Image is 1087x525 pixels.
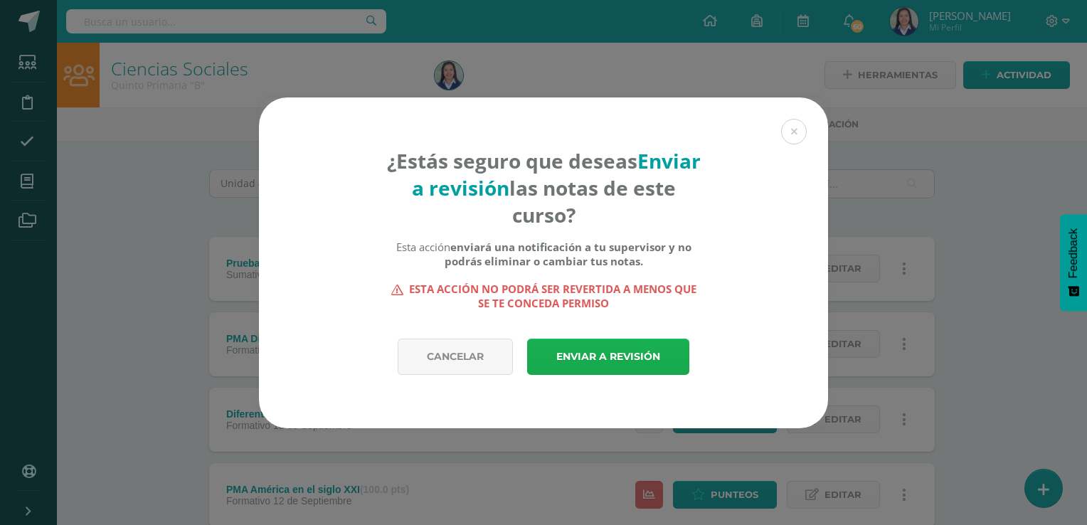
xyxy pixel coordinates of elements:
[412,147,701,201] strong: Enviar a revisión
[386,282,701,310] strong: Esta acción no podrá ser revertida a menos que se te conceda permiso
[1060,214,1087,311] button: Feedback - Mostrar encuesta
[386,240,701,268] div: Esta acción
[781,119,807,144] button: Close (Esc)
[1067,228,1080,278] span: Feedback
[527,339,689,375] a: Enviar a revisión
[398,339,513,375] a: Cancelar
[386,147,701,228] h4: ¿Estás seguro que deseas las notas de este curso?
[445,240,691,268] b: enviará una notificación a tu supervisor y no podrás eliminar o cambiar tus notas.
